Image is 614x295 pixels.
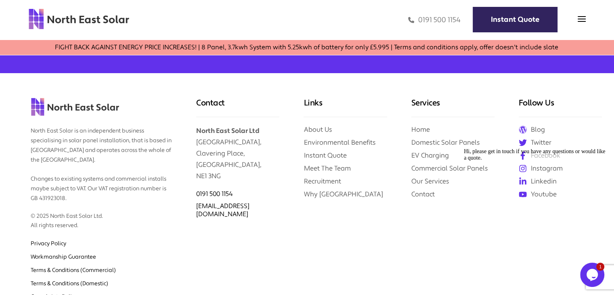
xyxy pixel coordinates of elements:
a: Terms & Conditions (Commercial) [31,267,116,274]
span: Hi, please get in touch if you have any questions or would like a quote. [3,3,145,16]
a: Our Services [411,177,449,185]
h3: Follow Us [519,97,602,117]
p: [GEOGRAPHIC_DATA], Clavering Place, [GEOGRAPHIC_DATA], NE1 3NG [196,117,279,182]
iframe: chat widget [580,263,606,287]
iframe: chat widget [461,145,606,259]
a: Home [411,125,430,134]
h3: Services [411,97,495,117]
a: [EMAIL_ADDRESS][DOMAIN_NAME] [196,202,249,218]
a: Recruitment [304,177,341,185]
img: north east solar logo [31,97,119,116]
a: Instant Quote [473,7,557,32]
b: North East Solar Ltd [196,126,259,135]
h3: Links [304,97,387,117]
a: 0191 500 1154 [196,190,233,198]
a: Twitter [519,138,602,147]
a: Commercial Solar Panels [411,164,488,173]
p: © 2025 North East Solar Ltd. All rights reserved. [31,204,172,231]
img: menu icon [578,15,586,23]
img: twitter icon [519,139,527,147]
a: Why [GEOGRAPHIC_DATA] [304,190,383,198]
a: Environmental Benefits [304,138,375,147]
img: north east solar logo [28,8,130,30]
a: Meet The Team [304,164,350,173]
a: About Us [304,125,332,134]
a: Domestic Solar Panels [411,138,480,147]
div: Hi, please get in touch if you have any questions or would like a quote. [3,3,149,16]
a: Instant Quote [304,151,346,160]
a: Workmanship Guarantee [31,253,96,261]
a: Contact [411,190,435,198]
img: phone icon [408,15,414,25]
a: Terms & Conditions (Domestic) [31,280,108,287]
a: Blog [519,125,602,134]
a: 0191 500 1154 [408,15,461,25]
a: EV Charging [411,151,449,160]
h3: Contact [196,97,279,117]
a: Privacy Policy [31,240,66,247]
p: North East Solar is an independent business specialising in solar panel installation, that is bas... [31,118,172,203]
img: Wordpress icon [519,126,527,134]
